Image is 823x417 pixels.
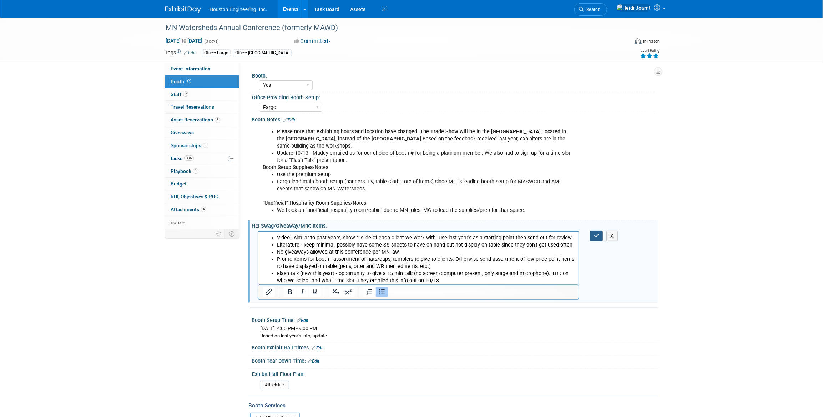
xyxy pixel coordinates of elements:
[171,91,188,97] span: Staff
[171,194,218,199] span: ROI, Objectives & ROO
[586,37,660,48] div: Event Format
[308,359,319,364] a: Edit
[165,126,239,139] a: Giveaways
[165,6,201,13] img: ExhibitDay
[171,79,193,84] span: Booth
[277,171,575,178] li: Use the premium setup
[4,3,317,53] body: Rich Text Area. Press ALT-0 for help.
[165,203,239,216] a: Attachments4
[252,92,655,101] div: Office Providing Booth Setup:
[363,287,375,297] button: Numbered list
[171,66,211,71] span: Event Information
[252,70,655,79] div: Booth:
[171,168,198,174] span: Playbook
[263,164,328,170] b: Booth Setup Supplies/Notes
[248,402,658,409] div: Booth Services
[165,190,239,203] a: ROI, Objectives & ROO
[252,114,658,124] div: Booth Notes:
[342,287,354,297] button: Superscript
[643,39,660,44] div: In-Person
[212,229,225,238] td: Personalize Event Tab Strip
[171,207,206,212] span: Attachments
[263,200,366,206] b: "Unofficial" Hospitality Room Supplies/Notes
[260,333,652,339] div: Based on last year's info, update
[376,287,388,297] button: Bullet list
[181,38,187,44] span: to
[309,287,321,297] button: Underline
[183,91,188,97] span: 2
[584,7,600,12] span: Search
[165,216,239,229] a: more
[283,118,295,123] a: Edit
[252,342,658,352] div: Booth Exhibit Hall Times:
[312,346,324,351] a: Edit
[297,318,308,323] a: Edit
[19,17,316,24] li: No giveaways allowed at this conference per MN law
[165,152,239,165] a: Tasks38%
[171,181,187,187] span: Budget
[165,139,239,152] a: Sponsorships1
[252,369,655,378] div: Exhibit Hall Floor Plan:
[165,101,239,113] a: Travel Reservations
[165,49,196,57] td: Tags
[606,231,618,241] button: X
[184,155,194,161] span: 38%
[209,6,267,12] span: Houston Engineering, Inc.
[574,3,607,16] a: Search
[169,219,181,225] span: more
[171,130,194,135] span: Giveaways
[252,356,658,365] div: Booth Tear Down Time:
[184,50,196,55] a: Edit
[252,220,658,229] div: HEI Swag/Giveaway/Mrkt Items:
[292,38,334,45] button: Committed
[19,10,316,17] li: Literature - keep minimal, possibly have some SS sheets to have on hand but not display on table ...
[277,150,575,164] li: Update 10/13 - Maddy emailed us for our choice of booth # for being a platinum member. We also ha...
[163,21,617,34] div: MN Watersheds Annual Conference (formerly MAWD)
[202,49,231,57] div: Office: Fargo
[165,75,239,88] a: Booth
[165,165,239,178] a: Playbook1
[170,155,194,161] span: Tasks
[616,4,651,12] img: Heidi Joarnt
[277,207,575,214] li: We book an "unofficial hospitality room/cabin" due to MN rules. MG to lead the supplies/prep for ...
[171,143,208,148] span: Sponsorships
[193,168,198,174] span: 1
[640,49,659,53] div: Event Rating
[277,129,566,142] b: Please note that exhibiting hours and location have changed. The Trade Show will be in the [GEOGR...
[201,207,206,212] span: 4
[165,38,203,44] span: [DATE] [DATE]
[165,88,239,101] a: Staff2
[204,39,219,44] span: (3 days)
[258,232,579,284] iframe: Rich Text Area
[225,229,239,238] td: Toggle Event Tabs
[203,143,208,148] span: 1
[165,63,239,75] a: Event Information
[260,326,317,331] span: [DATE] 4:00 PM - 9:00 PM
[277,128,575,150] li: Based on the feedback received last year, exhibitors are in the same building as the workshops.
[19,24,316,39] li: Promo items for booth - assortment of hats/caps, tumblers to give to clients. Otherwise send asso...
[233,49,292,57] div: Office: [GEOGRAPHIC_DATA]
[330,287,342,297] button: Subscript
[277,178,575,193] li: Fargo lead main booth setup (banners, TV, table cloth, tote of items) since MG is leading booth s...
[165,114,239,126] a: Asset Reservations3
[165,178,239,190] a: Budget
[284,287,296,297] button: Bold
[296,287,308,297] button: Italic
[263,287,275,297] button: Insert/edit link
[171,104,214,110] span: Travel Reservations
[252,315,658,324] div: Booth Setup Time:
[215,117,220,123] span: 3
[19,39,316,53] li: Flash talk (new this year) - opportunity to give a 15 min talk (no screen/computer present, only ...
[171,117,220,123] span: Asset Reservations
[186,79,193,84] span: Booth not reserved yet
[19,3,316,10] li: Video - similar to past years, show 1 slide of each client we work with. Use last year's as a sta...
[635,38,642,44] img: Format-Inperson.png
